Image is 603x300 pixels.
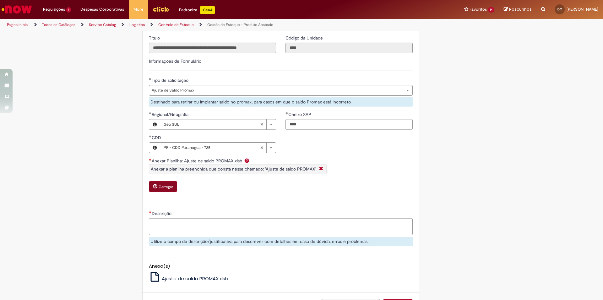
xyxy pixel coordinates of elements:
a: Página inicial [7,22,29,27]
span: Requisições [43,6,65,13]
span: Tipo de solicitação [152,77,190,83]
span: Obrigatório Preenchido [149,112,152,114]
abbr: Limpar campo Regional/Geografia [257,119,266,129]
img: ServiceNow [1,3,33,16]
span: Ajuste de saldo PROMAX.xlsb [162,275,228,282]
span: Anexar a planilha preenchida que consta nesse chamado: 'Ajuste de saldo PROMAX' [151,166,316,172]
span: Regional/Geografia [152,112,190,117]
span: Obrigatório Preenchido [149,78,152,80]
img: click_logo_yellow_360x200.png [153,4,170,14]
label: Somente leitura - Título [149,35,161,41]
a: Rascunhos [504,7,532,13]
span: Geo SUL [164,119,260,129]
a: Logistica [129,22,145,27]
abbr: Limpar campo CDD [257,143,266,153]
div: Destinado para retirar ou implantar saldo no promax, para casos em que o saldo Promax está incorr... [149,97,413,107]
span: PR - CDD Paranagua - 725 [164,143,260,153]
a: Todos os Catálogos [42,22,75,27]
i: Fechar More information Por question_anexar_planilha_zmr700 [318,166,325,172]
span: Ajuda para Anexar Planilha: Ajuste de saldo PROMAX.xlsb [243,158,251,163]
span: Obrigatório Preenchido [149,135,152,138]
a: Ajuste de saldo PROMAX.xlsb [149,275,229,282]
span: Despesas Corporativas [80,6,124,13]
a: Gestão de Estoque – Produto Acabado [207,22,273,27]
textarea: Descrição [149,218,413,235]
span: 14 [488,7,494,13]
span: Favoritos [470,6,487,13]
input: Código da Unidade [285,43,413,53]
span: Descrição [152,211,173,216]
a: PR - CDD Paranagua - 725Limpar campo CDD [160,143,276,153]
span: More [133,6,143,13]
span: Anexar Planilha: Ajuste de saldo PROMAX.xlsb [152,158,243,164]
h5: Anexo(s) [149,264,413,269]
span: Necessários [149,211,152,213]
span: DC [557,7,562,11]
span: Obrigatório Preenchido [285,112,288,114]
button: Carregar anexo de Anexar Planilha: Ajuste de saldo PROMAX.xlsb Required [149,181,177,192]
button: CDD, Visualizar este registro PR - CDD Paranagua - 725 [149,143,160,153]
a: Service Catalog [89,22,116,27]
p: +GenAi [200,6,215,14]
span: 1 [66,7,71,13]
span: CDD [152,135,162,140]
ul: Trilhas de página [5,19,397,31]
a: Geo SULLimpar campo Regional/Geografia [160,119,276,129]
label: Informações de Formulário [149,58,201,64]
div: Padroniza [179,6,215,14]
span: [PERSON_NAME] [567,7,598,12]
input: Título [149,43,276,53]
span: Centro SAP [288,112,312,117]
span: Rascunhos [509,6,532,12]
label: Somente leitura - Código da Unidade [285,35,324,41]
span: Ajuste de Saldo Promax [152,85,400,95]
a: Controle de Estoque [158,22,194,27]
input: Centro SAP [285,119,413,130]
span: Necessários [149,158,152,161]
button: Regional/Geografia, Visualizar este registro Geo SUL [149,119,160,129]
div: Utilize o campo de descrição/justificativa para descrever com detalhes em caso de dúvida, erros e... [149,237,413,246]
small: Carregar [159,184,173,189]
